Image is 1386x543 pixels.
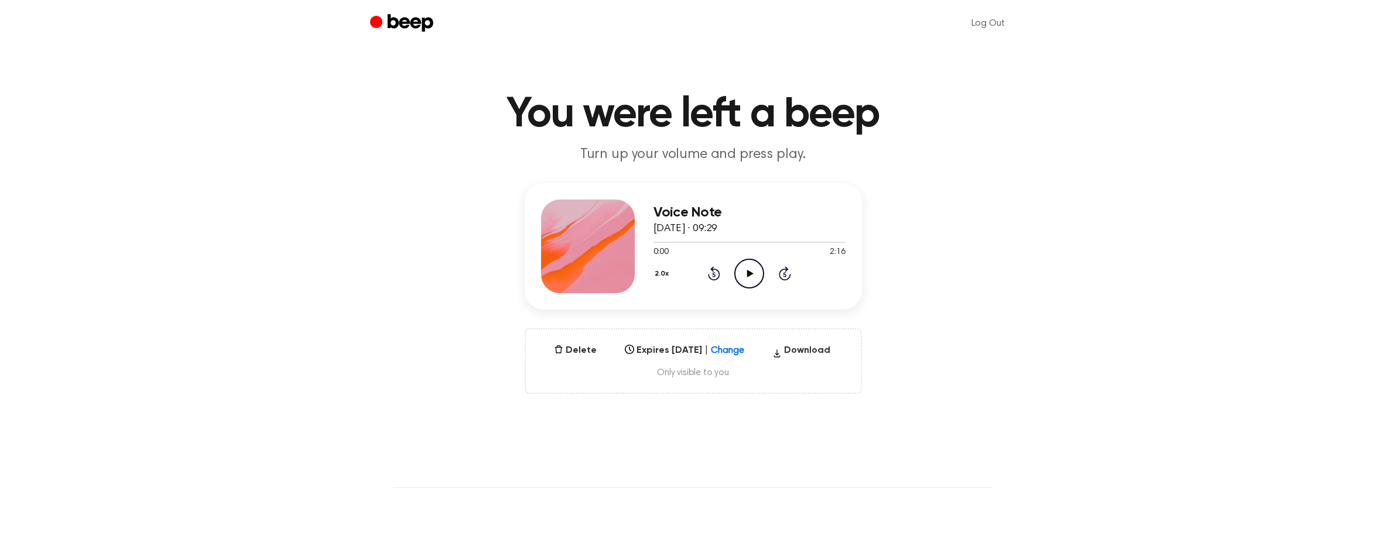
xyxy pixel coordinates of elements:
button: 2.0x [653,264,673,284]
a: Log Out [960,9,1017,37]
button: Delete [549,343,601,358]
span: 2:16 [830,246,845,259]
span: [DATE] · 09:29 [653,224,718,234]
button: Download [768,343,835,362]
span: 0:00 [653,246,669,259]
h1: You were left a beep [393,94,993,136]
h3: Voice Note [653,205,846,221]
p: Turn up your volume and press play. [468,145,918,164]
span: Only visible to you [540,367,847,379]
a: Beep [370,12,436,35]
